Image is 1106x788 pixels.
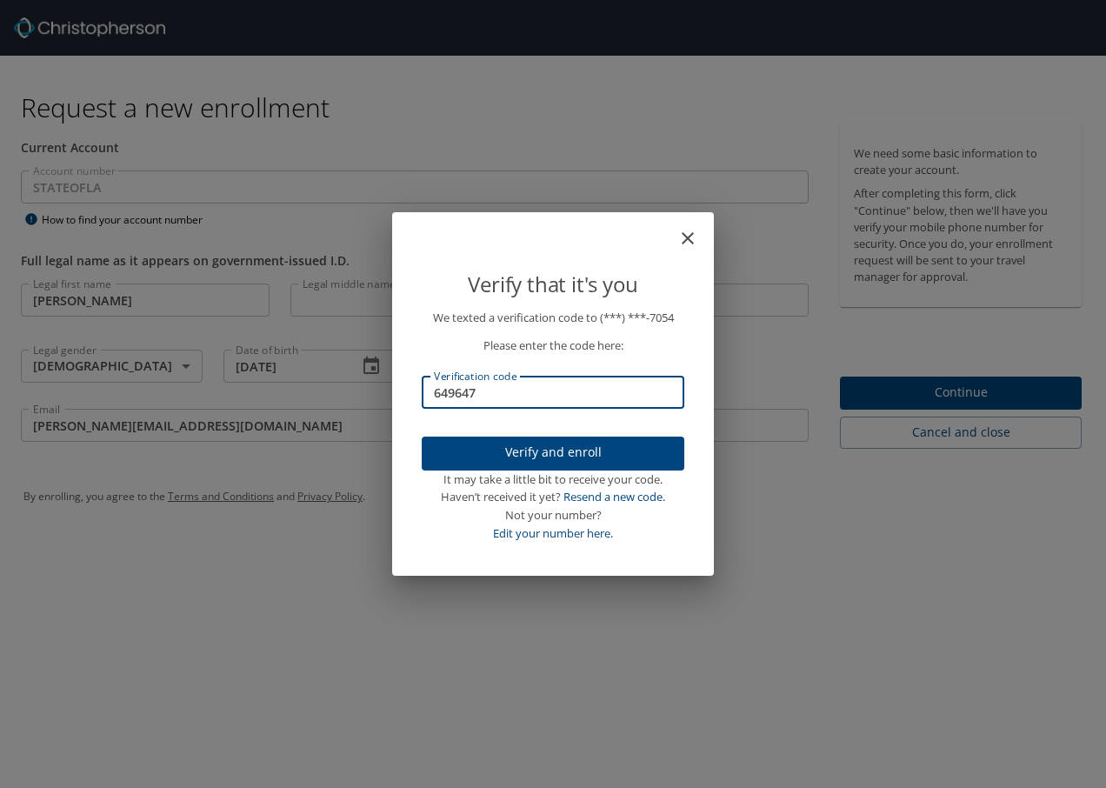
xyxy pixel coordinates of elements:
div: It may take a little bit to receive your code. [422,471,684,489]
p: Please enter the code here: [422,337,684,355]
p: We texted a verification code to (***) ***- 7054 [422,309,684,327]
div: Not your number? [422,506,684,524]
button: Verify and enroll [422,437,684,471]
a: Resend a new code. [563,489,665,504]
div: Haven’t received it yet? [422,488,684,506]
button: close [686,219,707,240]
a: Edit your number here. [493,525,613,541]
p: Verify that it's you [422,268,684,301]
span: Verify and enroll [436,442,670,464]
